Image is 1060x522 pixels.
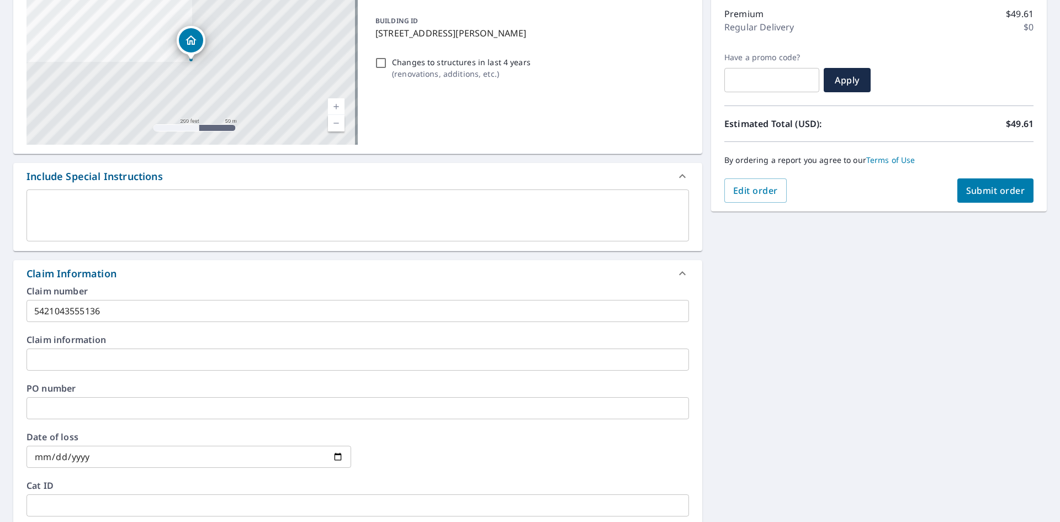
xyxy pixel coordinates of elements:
[328,98,344,115] a: Current Level 17, Zoom In
[177,26,205,60] div: Dropped pin, building 1, Residential property, 235 Quappelle Ave Earl Grey, SK S0G 1J0
[733,184,778,197] span: Edit order
[824,68,871,92] button: Apply
[1024,20,1033,34] p: $0
[26,266,116,281] div: Claim Information
[26,335,689,344] label: Claim information
[1006,117,1033,130] p: $49.61
[724,7,764,20] p: Premium
[375,27,685,40] p: [STREET_ADDRESS][PERSON_NAME]
[13,260,702,287] div: Claim Information
[724,117,879,130] p: Estimated Total (USD):
[26,433,351,441] label: Date of loss
[392,68,531,80] p: ( renovations, additions, etc. )
[957,178,1034,203] button: Submit order
[375,16,418,25] p: BUILDING ID
[724,20,794,34] p: Regular Delivery
[966,184,1025,197] span: Submit order
[724,52,819,62] label: Have a promo code?
[724,178,787,203] button: Edit order
[26,169,163,184] div: Include Special Instructions
[13,163,702,189] div: Include Special Instructions
[26,384,689,393] label: PO number
[26,287,689,296] label: Claim number
[724,155,1033,165] p: By ordering a report you agree to our
[26,481,689,490] label: Cat ID
[392,56,531,68] p: Changes to structures in last 4 years
[1006,7,1033,20] p: $49.61
[866,155,915,165] a: Terms of Use
[328,115,344,131] a: Current Level 17, Zoom Out
[833,74,862,86] span: Apply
